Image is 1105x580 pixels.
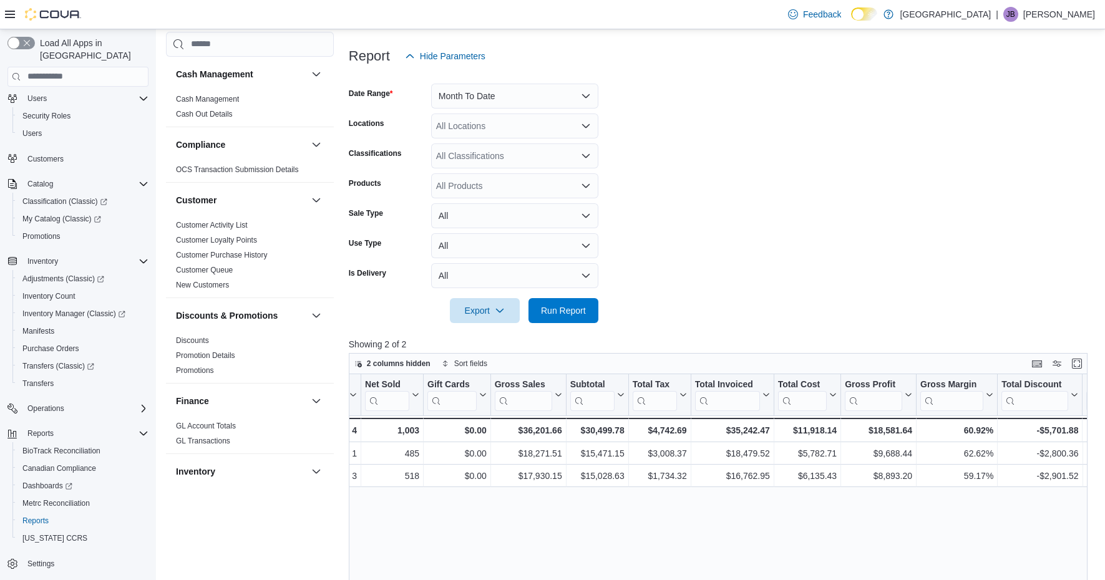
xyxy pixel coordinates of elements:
div: Net Sold [365,379,409,390]
div: -$2,901.52 [1001,468,1078,483]
a: Customer Purchase History [176,250,268,259]
a: Transfers (Classic) [12,357,153,375]
a: Metrc Reconciliation [17,496,95,511]
span: Purchase Orders [17,341,148,356]
div: $30,499.78 [570,423,624,438]
a: Canadian Compliance [17,461,101,476]
button: Purchase Orders [12,340,153,357]
h3: Report [349,49,390,64]
span: Transfers [17,376,148,391]
span: Hide Parameters [420,50,485,62]
button: Operations [2,400,153,417]
p: [GEOGRAPHIC_DATA] [900,7,991,22]
img: Cova [25,8,81,21]
a: Promotions [17,229,66,244]
a: Security Roles [17,109,75,123]
div: 1,003 [365,423,419,438]
a: Transfers (Classic) [17,359,99,374]
div: Total Cost [778,379,827,390]
button: Catalog [22,176,58,191]
div: Total Invoiced [694,379,759,410]
span: Inventory [27,256,58,266]
button: Discounts & Promotions [309,307,324,322]
div: 3 [288,468,356,483]
span: My Catalog (Classic) [17,211,148,226]
p: [PERSON_NAME] [1023,7,1095,22]
div: Total Invoiced [694,379,759,390]
div: Total Discount [1001,379,1068,410]
div: $6,135.43 [778,468,837,483]
a: New Customers [176,280,229,289]
span: Run Report [541,304,586,317]
span: Settings [27,559,54,569]
div: Gift Card Sales [427,379,477,410]
button: Total Cost [778,379,837,410]
a: Cash Out Details [176,109,233,118]
a: Dashboards [12,477,153,495]
div: $3,008.37 [632,446,686,461]
button: Gross Sales [495,379,562,410]
div: 60.92% [920,423,993,438]
span: Washington CCRS [17,531,148,546]
span: Feedback [803,8,841,21]
div: Gross Margin [920,379,983,410]
span: Inventory [22,254,148,269]
button: Subtotal [570,379,624,410]
a: Discounts [176,336,209,344]
div: 518 [365,468,419,483]
a: Settings [22,556,59,571]
span: My Catalog (Classic) [22,214,101,224]
h3: Compliance [176,138,225,150]
div: -$2,800.36 [1001,446,1078,461]
span: Manifests [17,324,148,339]
span: Export [457,298,512,323]
button: Users [22,91,52,106]
a: Adjustments (Classic) [12,270,153,288]
button: All [431,263,598,288]
span: Metrc Reconciliation [22,498,90,508]
span: Dashboards [22,481,72,491]
span: Canadian Compliance [17,461,148,476]
label: Is Delivery [349,268,386,278]
span: Inventory Manager (Classic) [17,306,148,321]
span: Catalog [22,176,148,191]
span: Users [27,94,47,104]
h3: Inventory [176,465,215,477]
span: JB [1006,7,1015,22]
button: Customer [176,193,306,206]
button: BioTrack Reconciliation [12,442,153,460]
button: Promotions [12,228,153,245]
span: Reports [27,428,54,438]
a: Users [17,126,47,141]
div: $5,782.71 [778,446,837,461]
span: Reports [22,426,148,441]
a: GL Transactions [176,436,230,445]
button: Run Report [528,298,598,323]
div: $35,242.47 [694,423,769,438]
button: Cash Management [309,66,324,81]
div: Gross Margin [920,379,983,390]
div: Total Cost [778,379,827,410]
span: Adjustments (Classic) [17,271,148,286]
a: Dashboards [17,478,77,493]
a: Inventory Manager (Classic) [17,306,130,321]
button: Keyboard shortcuts [1030,356,1044,371]
a: Promotion Details [176,350,235,359]
span: Adjustments (Classic) [22,274,104,284]
div: $1,734.32 [632,468,686,483]
span: Classification (Classic) [17,194,148,209]
button: All [431,203,598,228]
button: Customers [2,150,153,168]
button: Reports [12,512,153,529]
button: Catalog [2,175,153,193]
a: My Catalog (Classic) [17,211,106,226]
label: Classifications [349,148,402,158]
div: $36,201.66 [495,423,562,438]
p: | [996,7,998,22]
div: Gross Profit [845,379,902,390]
button: [US_STATE] CCRS [12,529,153,547]
button: Compliance [309,137,324,152]
label: Locations [349,118,384,128]
div: $9,688.44 [845,446,912,461]
h3: Finance [176,394,209,407]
